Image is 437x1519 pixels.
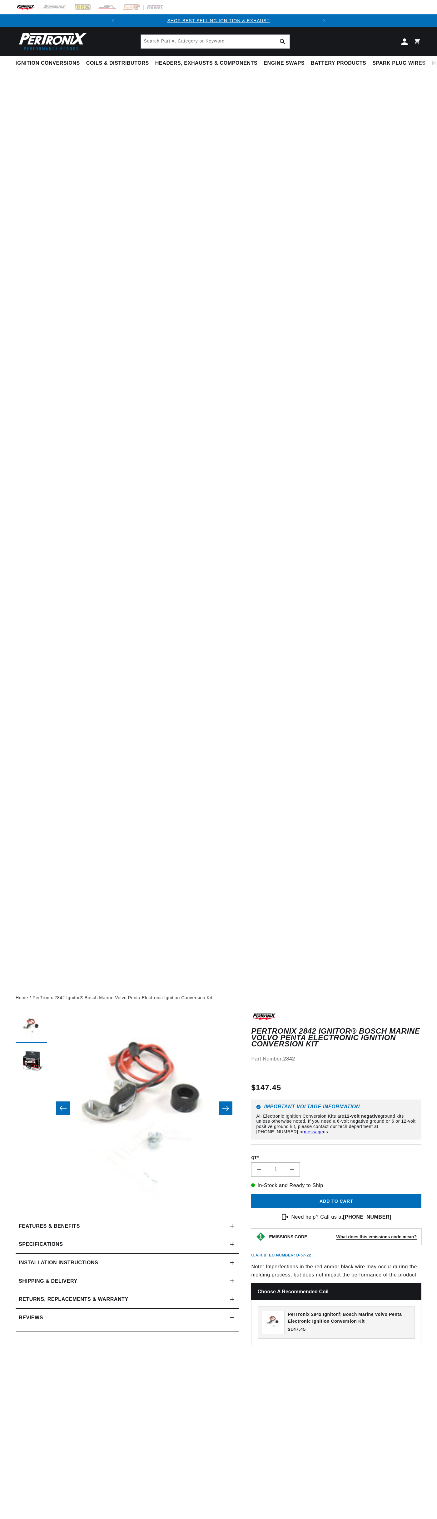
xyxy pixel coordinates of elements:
summary: Reviews [16,1309,239,1327]
div: Note: Imperfections in the red and/or black wire may occur during the molding process, but does n... [251,1012,421,1345]
div: 1 of 2 [119,17,318,24]
button: Add to cart [251,1194,421,1208]
summary: Coils & Distributors [83,56,152,71]
summary: Headers, Exhausts & Components [152,56,261,71]
a: message [304,1129,323,1134]
a: [PHONE_NUMBER] [343,1214,391,1220]
h1: PerTronix 2842 Ignitor® Bosch Marine Volvo Penta Electronic Ignition Conversion Kit [251,1028,421,1047]
button: Translation missing: en.sections.announcements.next_announcement [318,14,330,27]
p: C.A.R.B. EO Number: D-57-22 [251,1253,311,1258]
span: Spark Plug Wires [372,60,425,67]
img: Pertronix [16,31,87,52]
div: Announcement [119,17,318,24]
h2: Reviews [19,1314,43,1322]
button: Search Part #, Category or Keyword [276,35,290,48]
button: Load image 1 in gallery view [16,1012,47,1043]
summary: Shipping & Delivery [16,1272,239,1290]
summary: Engine Swaps [261,56,308,71]
summary: Returns, Replacements & Warranty [16,1290,239,1308]
nav: breadcrumbs [16,994,421,1001]
h6: Important Voltage Information [256,1105,416,1109]
span: Headers, Exhausts & Components [155,60,257,67]
button: Load image 2 in gallery view [16,1046,47,1078]
summary: Specifications [16,1235,239,1253]
span: Ignition Conversions [16,60,80,67]
a: PerTronix 2842 Ignitor® Bosch Marine Volvo Penta Electronic Ignition Conversion Kit [32,994,212,1001]
img: Emissions code [256,1232,266,1242]
p: All Electronic Ignition Conversion Kits are ground kits unless otherwise noted. If you need a 6-v... [256,1114,416,1135]
a: SHOP BEST SELLING IGNITION & EXHAUST [167,18,270,23]
span: $147.45 [251,1082,281,1093]
button: EMISSIONS CODEWhat does this emissions code mean? [269,1234,417,1240]
div: Part Number: [251,1055,421,1063]
summary: Ignition Conversions [16,56,83,71]
h2: Specifications [19,1240,63,1248]
span: $147.45 [288,1326,306,1333]
span: Engine Swaps [264,60,305,67]
h2: Returns, Replacements & Warranty [19,1295,128,1303]
strong: 2842 [283,1056,295,1061]
span: Coils & Distributors [86,60,149,67]
h2: Features & Benefits [19,1222,80,1230]
button: Translation missing: en.sections.announcements.previous_announcement [107,14,119,27]
p: In-Stock and Ready to Ship [251,1181,421,1190]
button: Slide left [56,1101,70,1115]
summary: Features & Benefits [16,1217,239,1235]
strong: 12-volt negative [344,1114,380,1119]
summary: Battery Products [308,56,369,71]
summary: Spark Plug Wires [369,56,429,71]
h2: Installation instructions [19,1259,98,1267]
a: Home [16,994,28,1001]
summary: Installation instructions [16,1254,239,1272]
span: Battery Products [311,60,366,67]
strong: What does this emissions code mean? [336,1234,417,1239]
strong: EMISSIONS CODE [269,1234,307,1239]
button: Slide right [219,1101,232,1115]
label: QTY [251,1155,421,1161]
p: Need help? Call us at [291,1213,391,1221]
media-gallery: Gallery Viewer [16,1012,239,1204]
h2: Shipping & Delivery [19,1277,77,1285]
h2: Choose a Recommended Coil [251,1283,421,1300]
input: Search Part #, Category or Keyword [141,35,290,48]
